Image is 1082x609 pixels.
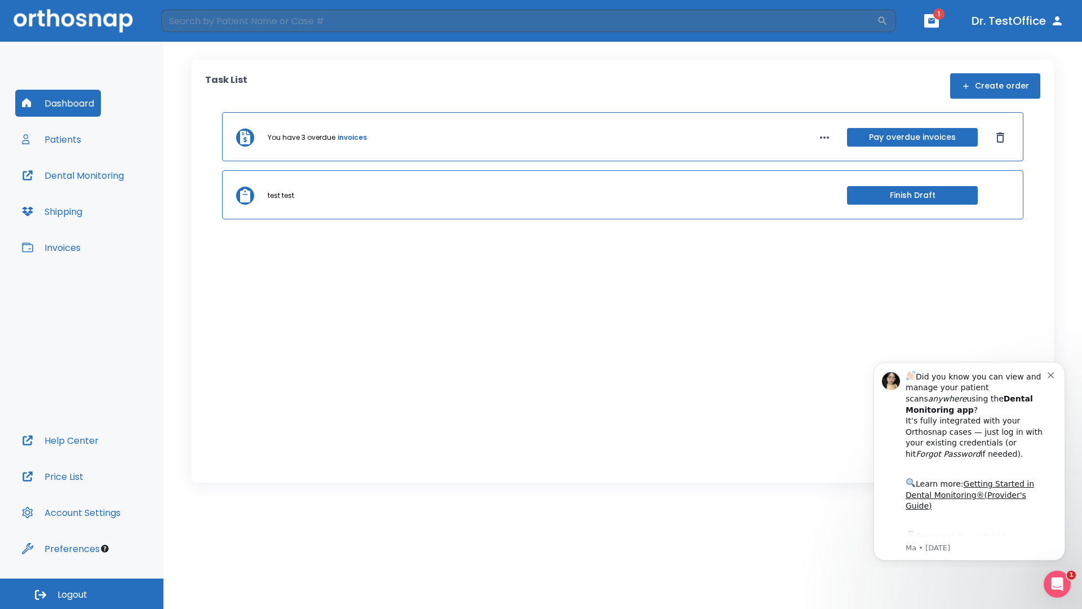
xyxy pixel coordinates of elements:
[15,90,101,117] button: Dashboard
[847,128,978,147] button: Pay overdue invoices
[15,535,107,562] button: Preferences
[933,8,944,20] span: 1
[15,162,131,189] button: Dental Monitoring
[857,352,1082,567] iframe: Intercom notifications message
[15,198,89,225] button: Shipping
[49,191,191,201] p: Message from Ma, sent 4w ago
[49,180,149,200] a: App Store
[14,9,133,32] img: Orthosnap
[49,177,191,235] div: Download the app: | ​ Let us know if you need help getting started!
[205,73,247,99] p: Task List
[338,133,367,143] a: invoices
[950,73,1040,99] button: Create order
[57,589,87,601] span: Logout
[15,427,105,454] button: Help Center
[847,186,978,205] button: Finish Draft
[1067,571,1076,580] span: 1
[967,11,1068,31] button: Dr. TestOffice
[268,133,335,143] p: You have 3 overdue
[268,191,294,201] p: test test
[191,17,200,27] button: Dismiss notification
[100,544,110,554] div: Tooltip anchor
[15,126,88,153] button: Patients
[991,129,1009,147] button: Dismiss
[15,234,87,261] button: Invoices
[15,463,90,490] button: Price List
[15,499,127,526] button: Account Settings
[1044,571,1071,598] iframe: Intercom live chat
[161,10,877,32] input: Search by Patient Name or Case #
